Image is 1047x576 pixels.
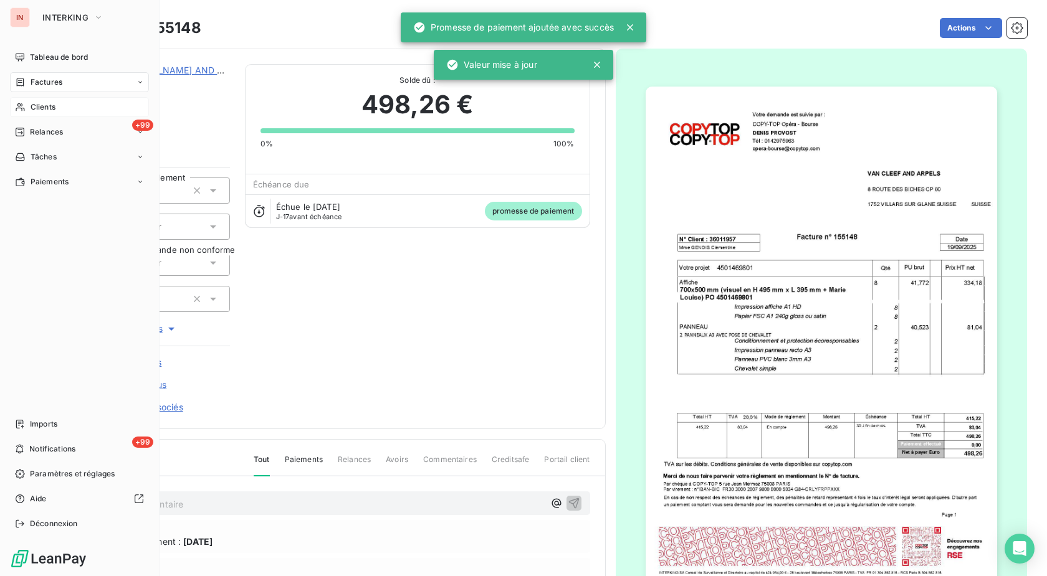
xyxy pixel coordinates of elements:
span: 0% [261,138,273,149]
span: Aide [30,493,47,504]
span: Creditsafe [492,454,530,475]
div: Open Intercom Messenger [1005,534,1035,564]
span: Notifications [29,443,75,455]
span: I36011957 [98,79,230,89]
span: J-17 [276,212,290,221]
span: Solde dû : [261,75,575,86]
span: Relances [338,454,371,475]
span: Paiements [31,176,69,187]
a: Aide [10,489,149,509]
span: Tableau de bord [30,52,88,63]
button: Actions [940,18,1002,38]
span: Déconnexion [30,518,78,529]
span: Tâches [31,151,57,163]
img: Logo LeanPay [10,549,87,569]
span: Relances [30,126,63,138]
span: avant échéance [276,213,342,220]
span: Paiements [285,454,323,475]
span: promesse de paiement [485,202,582,220]
span: Clients [31,102,55,113]
span: 498,26 € [361,86,473,123]
span: Échue le [DATE] [276,202,340,212]
span: Imports [30,418,57,430]
span: Factures [31,77,62,88]
div: IN [10,7,30,27]
a: VAN [PERSON_NAME] AND ARPELS [98,65,251,75]
span: [DATE] [183,535,213,548]
span: +99 [132,437,153,448]
span: +99 [132,120,153,131]
span: Portail client [544,454,590,475]
span: Échéance due [253,179,310,189]
span: Avoirs [386,454,408,475]
span: Commentaires [423,454,477,475]
div: Promesse de paiement ajoutée avec succès [413,16,614,39]
span: Tout [254,454,270,476]
span: 100% [553,138,575,149]
span: Paramètres et réglages [30,468,115,479]
div: Valeur mise à jour [446,54,537,76]
span: INTERKING [42,12,88,22]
